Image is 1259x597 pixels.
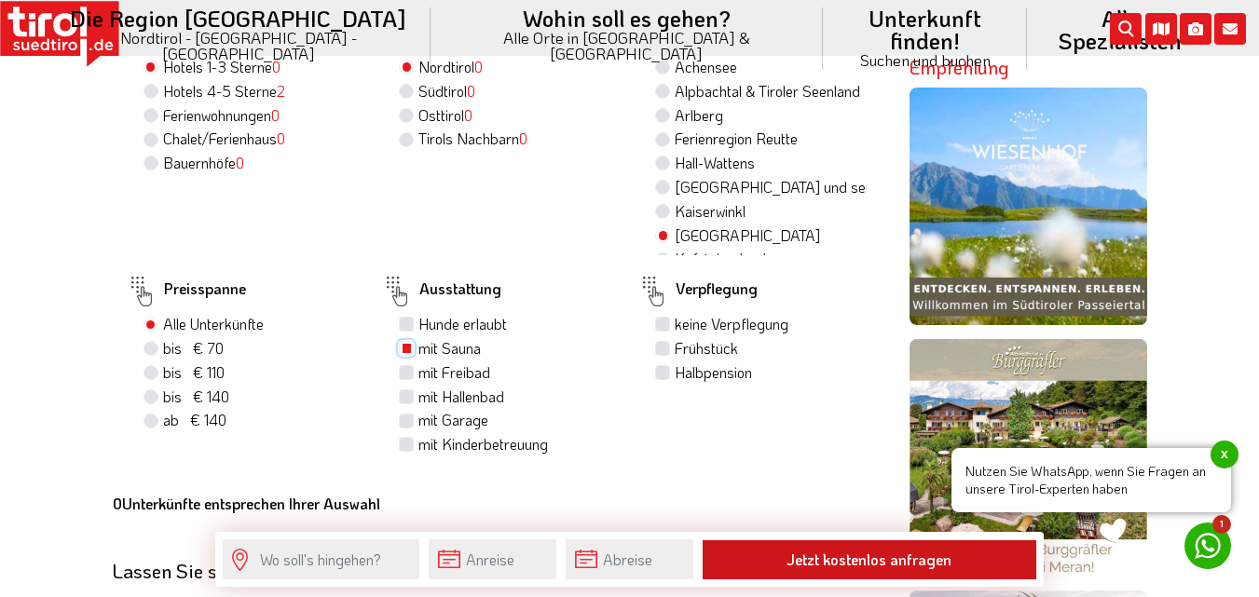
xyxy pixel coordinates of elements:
[566,539,693,579] input: Abreise
[951,448,1231,512] span: Nutzen Sie WhatsApp, wenn Sie Fragen an unsere Tirol-Experten haben
[418,338,481,359] label: mit Sauna
[1145,13,1177,45] i: Karte öffnen
[845,52,1005,68] small: Suchen und buchen
[429,539,556,579] input: Anreise
[113,560,882,581] div: Lassen Sie sich inspirieren
[675,177,864,197] label: [GEOGRAPHIC_DATA] und seine Feriendörfer
[1212,515,1231,534] span: 1
[675,249,766,269] label: Kufsteinerland
[675,225,820,246] label: [GEOGRAPHIC_DATA]
[453,30,801,61] small: Alle Orte in [GEOGRAPHIC_DATA] & [GEOGRAPHIC_DATA]
[418,434,548,455] label: mit Kinderbetreuung
[163,338,224,358] span: bis € 70
[675,201,746,222] label: Kaiserwinkl
[69,30,408,61] small: Nordtirol - [GEOGRAPHIC_DATA] - [GEOGRAPHIC_DATA]
[418,410,488,430] label: mit Garage
[703,540,1036,579] button: Jetzt kostenlos anfragen
[163,105,280,126] label: Ferienwohnungen
[277,81,285,101] span: 2
[1180,13,1211,45] i: Fotogalerie
[127,270,246,313] label: Preisspanne
[223,539,419,579] input: Wo soll's hingehen?
[675,314,788,334] label: keine Verpflegung
[163,129,285,149] label: Chalet/Ferienhaus
[113,494,122,513] b: 0
[236,153,244,172] span: 0
[675,153,755,173] label: Hall-Wattens
[519,129,527,148] span: 0
[675,129,798,149] label: Ferienregion Reutte
[910,339,1147,577] img: burggraefler.jpg
[418,362,490,383] label: mit Freibad
[418,129,527,149] label: Tirols Nachbarn
[418,387,504,407] label: mit Hallenbad
[382,270,501,313] label: Ausstattung
[163,314,264,334] label: Alle Unterkünfte
[163,362,225,382] span: bis € 110
[1214,13,1246,45] i: Kontakt
[638,270,758,313] label: Verpflegung
[675,338,738,359] label: Frühstück
[418,314,507,334] label: Hunde erlaubt
[418,105,472,126] label: Osttirol
[163,387,229,406] span: bis € 140
[1184,522,1231,569] a: 1 Nutzen Sie WhatsApp, wenn Sie Fragen an unsere Tirol-Experten habenx
[113,494,380,513] b: Unterkünfte entsprechen Ihrer Auswahl
[464,105,472,125] span: 0
[910,88,1147,325] img: wiesenhof-sommer.jpg
[1211,441,1238,468] span: x
[277,129,285,148] span: 0
[675,105,723,126] label: Arlberg
[675,362,752,383] label: Halbpension
[163,410,226,429] span: ab € 140
[467,81,475,101] span: 0
[271,105,280,125] span: 0
[163,153,244,173] label: Bauernhöfe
